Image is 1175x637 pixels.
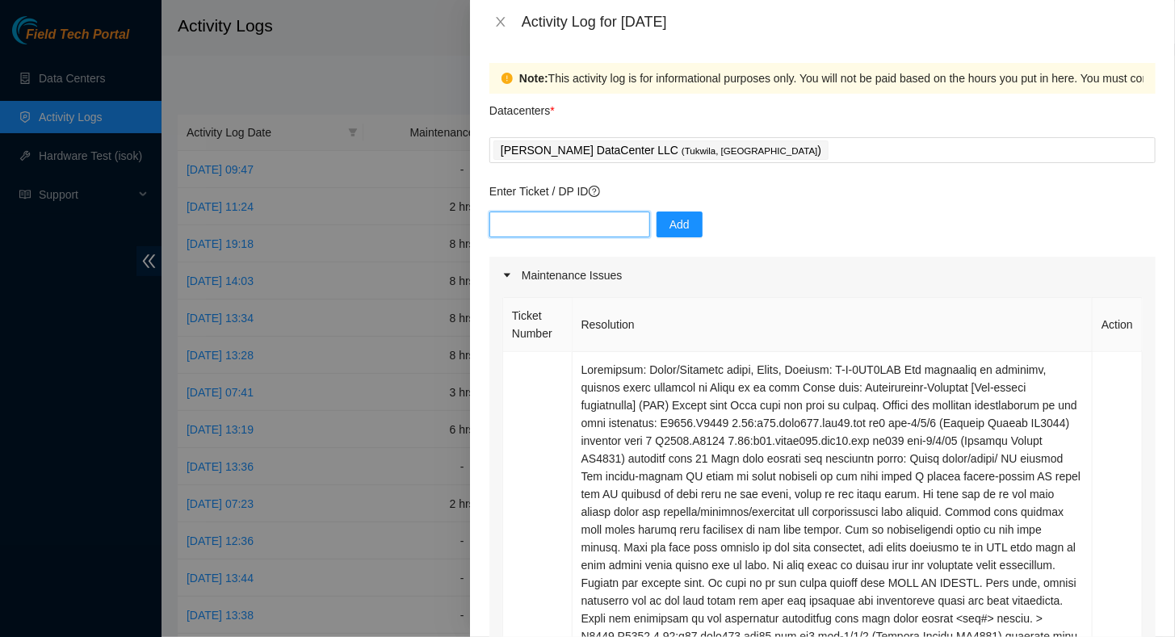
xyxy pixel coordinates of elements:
th: Resolution [573,298,1093,352]
span: ( Tukwila, [GEOGRAPHIC_DATA] [682,146,818,156]
p: Enter Ticket / DP ID [489,182,1156,200]
span: caret-right [502,270,512,280]
strong: Note: [519,69,548,87]
th: Ticket Number [503,298,573,352]
span: question-circle [589,186,600,197]
th: Action [1093,298,1143,352]
span: exclamation-circle [501,73,513,84]
button: Close [489,15,512,30]
span: Add [669,216,690,233]
span: close [494,15,507,28]
div: Maintenance Issues [489,257,1156,294]
div: Activity Log for [DATE] [522,13,1156,31]
p: Datacenters [489,94,555,119]
p: [PERSON_NAME] DataCenter LLC ) [501,141,821,160]
button: Add [657,212,703,237]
